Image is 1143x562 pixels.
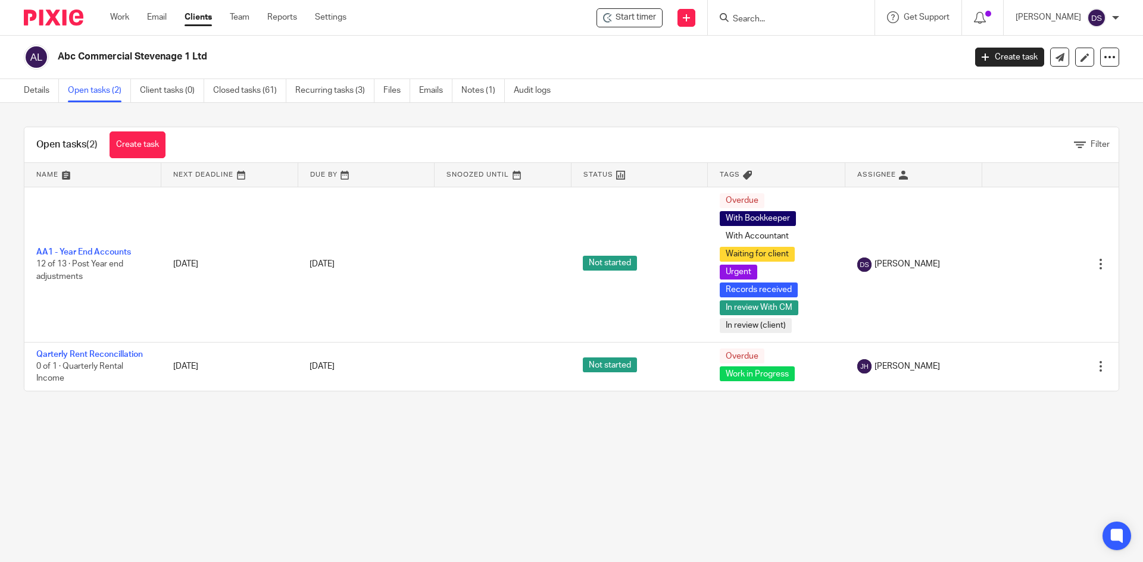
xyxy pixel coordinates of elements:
[36,139,98,151] h1: Open tasks
[720,247,795,262] span: Waiting for client
[461,79,505,102] a: Notes (1)
[875,360,940,372] span: [PERSON_NAME]
[446,171,509,178] span: Snoozed Until
[310,362,335,371] span: [DATE]
[720,318,792,333] span: In review (client)
[86,140,98,149] span: (2)
[720,193,764,208] span: Overdue
[875,258,940,270] span: [PERSON_NAME]
[720,366,795,381] span: Work in Progress
[720,300,798,315] span: In review With CM
[267,11,297,23] a: Reports
[514,79,560,102] a: Audit logs
[383,79,410,102] a: Files
[720,265,757,280] span: Urgent
[583,171,613,178] span: Status
[58,51,777,63] h2: Abc Commercial Stevenage 1 Ltd
[720,282,798,297] span: Records received
[310,260,335,268] span: [DATE]
[230,11,249,23] a: Team
[213,79,286,102] a: Closed tasks (61)
[857,359,872,373] img: svg%3E
[110,11,129,23] a: Work
[857,258,872,272] img: svg%3E
[732,14,839,25] input: Search
[36,350,143,359] a: Qarterly Rent Reconcillation
[1091,140,1110,149] span: Filter
[720,229,795,244] span: With Accountant
[583,256,637,271] span: Not started
[36,362,123,383] span: 0 of 1 · Quarterly Rental Income
[185,11,212,23] a: Clients
[904,13,950,21] span: Get Support
[24,10,83,26] img: Pixie
[36,248,131,256] a: AA1 - Year End Accounts
[720,348,764,363] span: Overdue
[583,357,637,372] span: Not started
[161,187,298,342] td: [DATE]
[1016,11,1081,23] p: [PERSON_NAME]
[147,11,167,23] a: Email
[24,45,49,70] img: svg%3E
[720,171,740,178] span: Tags
[68,79,131,102] a: Open tasks (2)
[419,79,452,102] a: Emails
[616,11,656,24] span: Start timer
[1087,8,1106,27] img: svg%3E
[36,260,123,281] span: 12 of 13 · Post Year end adjustments
[110,131,165,158] a: Create task
[597,8,663,27] div: Abc Commercial Stevenage 1 Ltd
[315,11,346,23] a: Settings
[24,79,59,102] a: Details
[975,48,1044,67] a: Create task
[140,79,204,102] a: Client tasks (0)
[720,211,796,226] span: With Bookkeeper
[295,79,374,102] a: Recurring tasks (3)
[161,342,298,391] td: [DATE]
